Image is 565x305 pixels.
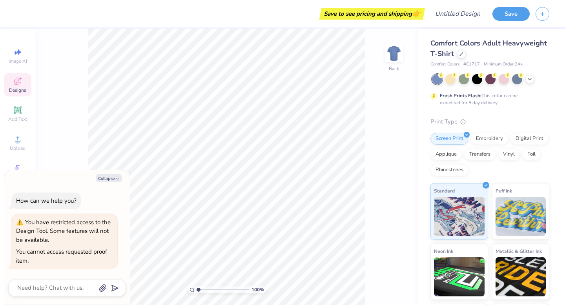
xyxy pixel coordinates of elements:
div: Save to see pricing and shipping [321,8,423,20]
img: Back [386,45,402,61]
span: Image AI [9,58,27,64]
img: Puff Ink [496,197,546,236]
div: Back [389,65,399,72]
span: Comfort Colors [430,61,459,68]
div: Embroidery [471,133,508,145]
div: You have restricted access to the Design Tool. Some features will not be available. [16,218,111,244]
span: Minimum Order: 24 + [484,61,523,68]
span: Metallic & Glitter Ink [496,247,542,255]
div: How can we help you? [16,197,77,205]
div: Screen Print [430,133,468,145]
img: Standard [434,197,485,236]
img: Metallic & Glitter Ink [496,257,546,296]
strong: Fresh Prints Flash: [440,93,481,99]
span: 100 % [252,286,264,293]
div: Vinyl [498,149,520,160]
div: Digital Print [510,133,549,145]
span: Add Text [8,116,27,122]
span: 👉 [412,9,421,18]
div: Rhinestones [430,164,468,176]
div: Print Type [430,117,549,126]
button: Save [492,7,530,21]
div: You cannot access requested proof item. [16,248,107,265]
span: Standard [434,187,455,195]
span: Comfort Colors Adult Heavyweight T-Shirt [430,38,547,58]
div: Applique [430,149,462,160]
span: Puff Ink [496,187,512,195]
input: Untitled Design [429,6,487,22]
img: Neon Ink [434,257,485,296]
span: Designs [9,87,26,93]
span: # C1717 [463,61,480,68]
div: Transfers [464,149,496,160]
span: Neon Ink [434,247,453,255]
button: Collapse [96,174,122,182]
div: This color can be expedited for 5 day delivery. [440,92,536,106]
div: Foil [522,149,541,160]
span: Upload [10,145,26,151]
